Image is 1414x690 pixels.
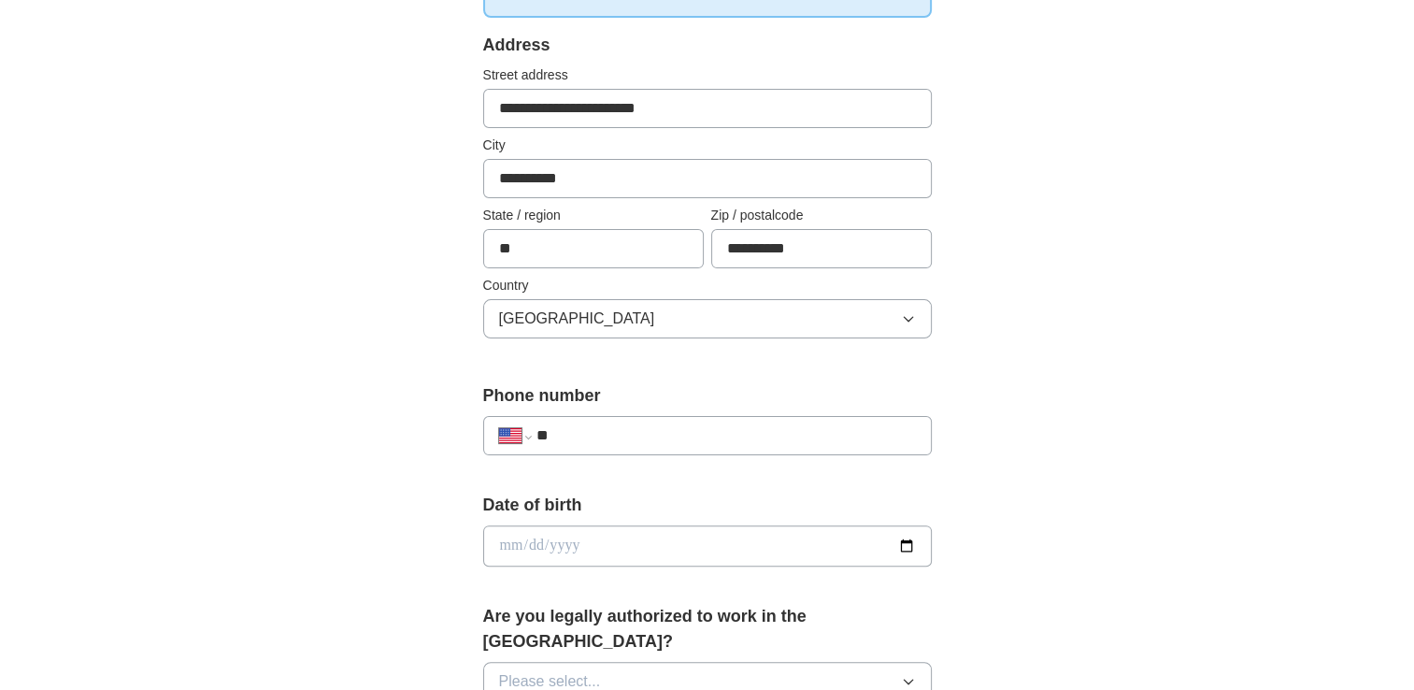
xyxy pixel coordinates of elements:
label: Street address [483,65,932,85]
label: State / region [483,206,704,225]
label: Country [483,276,932,295]
label: City [483,136,932,155]
label: Are you legally authorized to work in the [GEOGRAPHIC_DATA]? [483,604,932,654]
label: Phone number [483,383,932,409]
button: [GEOGRAPHIC_DATA] [483,299,932,338]
label: Date of birth [483,493,932,518]
div: Address [483,33,932,58]
span: [GEOGRAPHIC_DATA] [499,308,655,330]
label: Zip / postalcode [711,206,932,225]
